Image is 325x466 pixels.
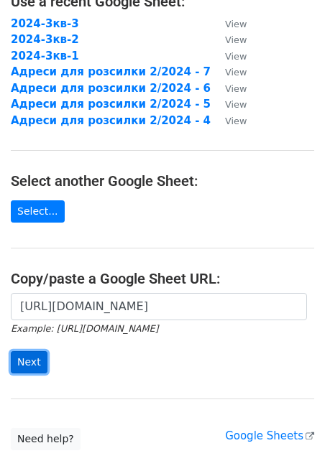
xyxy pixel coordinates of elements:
small: View [225,34,247,45]
a: Адреси для розсилки 2/2024 - 5 [11,98,211,111]
a: View [211,98,247,111]
small: Example: [URL][DOMAIN_NAME] [11,323,158,334]
input: Paste your Google Sheet URL here [11,293,307,320]
small: View [225,19,247,29]
h4: Copy/paste a Google Sheet URL: [11,270,314,287]
small: View [225,99,247,110]
a: Адреси для розсилки 2/2024 - 7 [11,65,211,78]
a: Need help? [11,428,81,450]
a: View [211,114,247,127]
a: 2024-3кв-1 [11,50,79,62]
a: 2024-3кв-2 [11,33,79,46]
a: Адреси для розсилки 2/2024 - 6 [11,82,211,95]
small: View [225,51,247,62]
a: View [211,50,247,62]
a: Select... [11,200,65,223]
iframe: Chat Widget [253,397,325,466]
a: 2024-3кв-3 [11,17,79,30]
a: View [211,17,247,30]
a: View [211,65,247,78]
a: Адреси для розсилки 2/2024 - 4 [11,114,211,127]
a: Google Sheets [225,429,314,442]
a: View [211,33,247,46]
small: View [225,116,247,126]
h4: Select another Google Sheet: [11,172,314,190]
small: View [225,67,247,78]
input: Next [11,351,47,373]
a: View [211,82,247,95]
small: View [225,83,247,94]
